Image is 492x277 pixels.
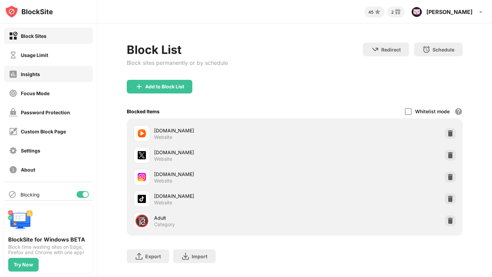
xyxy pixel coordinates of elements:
[138,129,146,137] img: favicons
[145,84,184,89] div: Add to Block List
[20,192,40,198] div: Blocking
[127,108,160,114] div: Blocked Items
[21,129,66,134] div: Custom Block Page
[21,33,46,39] div: Block Sites
[373,8,382,16] img: points-small.svg
[8,236,89,243] div: BlockSite for Windows BETA
[381,47,401,53] div: Redirect
[21,110,70,115] div: Password Protection
[154,214,295,221] div: Adult
[154,149,295,156] div: [DOMAIN_NAME]
[9,51,17,59] img: time-usage-off.svg
[9,70,17,78] img: insights-off.svg
[154,171,295,178] div: [DOMAIN_NAME]
[154,192,295,200] div: [DOMAIN_NAME]
[154,156,172,162] div: Website
[21,167,35,173] div: About
[8,244,89,255] div: Block time wasting sites on Edge, Firefox and Chrome with one app!
[8,190,16,199] img: blocking-icon.svg
[415,108,450,114] div: Whitelist mode
[21,90,50,96] div: Focus Mode
[154,200,172,206] div: Website
[127,43,228,57] div: Block List
[9,127,17,136] img: customize-block-page-off.svg
[154,134,172,140] div: Website
[433,47,454,53] div: Schedule
[138,173,146,181] img: favicons
[426,9,473,15] div: [PERSON_NAME]
[394,8,402,16] img: reward-small.svg
[145,253,161,259] div: Export
[154,178,172,184] div: Website
[391,10,394,15] div: 2
[154,221,175,228] div: Category
[9,108,17,117] img: password-protection-off.svg
[21,52,48,58] div: Usage Limit
[9,146,17,155] img: settings-off.svg
[21,71,40,77] div: Insights
[5,5,53,18] img: logo-blocksite.svg
[9,89,17,98] img: focus-off.svg
[138,195,146,203] img: favicons
[192,253,207,259] div: Import
[135,214,149,228] div: 🔞
[411,6,422,17] img: ACg8ocJEAoxaIQlziqVtiovxLP3qo30nj1nKUzrqa3fWp4Kc8e3xV0Y=s96-c
[127,59,228,66] div: Block sites permanently or by schedule
[154,127,295,134] div: [DOMAIN_NAME]
[9,32,17,40] img: block-on.svg
[14,262,33,267] div: Try Now
[21,148,40,154] div: Settings
[368,10,373,15] div: 45
[8,209,33,233] img: push-desktop.svg
[138,151,146,159] img: favicons
[9,165,17,174] img: about-off.svg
